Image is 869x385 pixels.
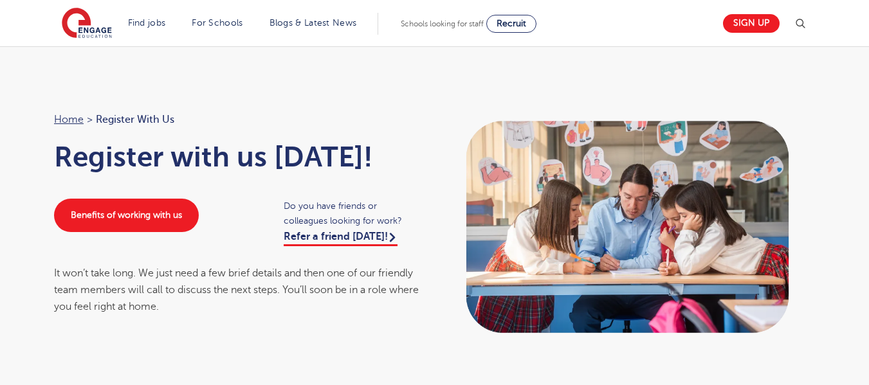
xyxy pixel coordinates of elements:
span: Schools looking for staff [401,19,484,28]
span: Do you have friends or colleagues looking for work? [284,199,422,228]
nav: breadcrumb [54,111,422,128]
div: It won’t take long. We just need a few brief details and then one of our friendly team members wi... [54,265,422,316]
a: For Schools [192,18,242,28]
a: Recruit [486,15,536,33]
a: Sign up [723,14,780,33]
a: Find jobs [128,18,166,28]
a: Home [54,114,84,125]
span: > [87,114,93,125]
img: Engage Education [62,8,112,40]
span: Recruit [497,19,526,28]
a: Blogs & Latest News [270,18,357,28]
a: Benefits of working with us [54,199,199,232]
h1: Register with us [DATE]! [54,141,422,173]
span: Register with us [96,111,174,128]
a: Refer a friend [DATE]! [284,231,398,246]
